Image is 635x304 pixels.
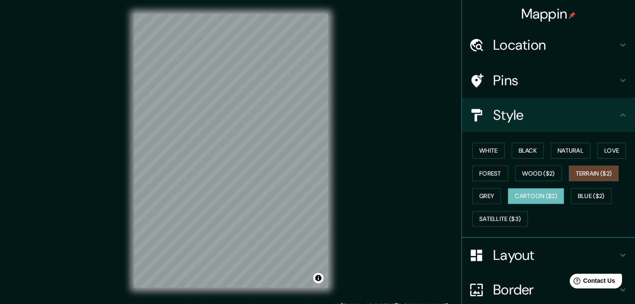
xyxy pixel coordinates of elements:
iframe: Help widget launcher [558,270,625,294]
div: Pins [462,63,635,98]
button: Grey [472,188,501,204]
button: Black [512,143,544,159]
h4: Layout [493,246,618,264]
button: White [472,143,505,159]
div: Layout [462,238,635,272]
button: Satellite ($3) [472,211,528,227]
h4: Mappin [521,5,576,22]
h4: Border [493,281,618,298]
button: Cartoon ($2) [508,188,564,204]
div: Location [462,28,635,62]
button: Terrain ($2) [569,166,619,182]
button: Natural [551,143,590,159]
button: Forest [472,166,508,182]
div: Style [462,98,635,132]
button: Blue ($2) [571,188,612,204]
button: Wood ($2) [515,166,562,182]
button: Toggle attribution [313,273,324,283]
img: pin-icon.png [569,12,576,19]
h4: Location [493,36,618,54]
h4: Pins [493,72,618,89]
button: Love [597,143,626,159]
canvas: Map [134,14,328,288]
h4: Style [493,106,618,124]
